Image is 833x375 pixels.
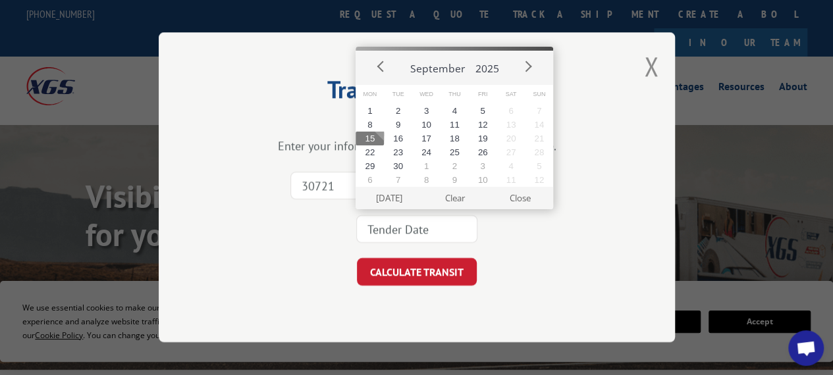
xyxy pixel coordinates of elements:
[525,118,553,132] button: 14
[357,187,422,209] button: [DATE]
[356,85,384,104] span: Mon
[384,173,412,187] button: 7
[357,259,477,286] button: CALCULATE TRANSIT
[469,85,497,104] span: Fri
[441,173,469,187] button: 9
[525,145,553,159] button: 28
[469,159,497,173] button: 3
[412,173,441,187] button: 8
[412,104,441,118] button: 3
[384,159,412,173] button: 30
[384,104,412,118] button: 2
[487,187,552,209] button: Close
[644,49,658,84] button: Close modal
[788,330,824,366] div: Open chat
[497,104,525,118] button: 6
[469,104,497,118] button: 5
[469,173,497,187] button: 10
[441,85,469,104] span: Thu
[497,159,525,173] button: 4
[525,159,553,173] button: 5
[356,159,384,173] button: 29
[225,139,609,154] div: Enter your information below to calculate transit time.
[497,145,525,159] button: 27
[371,57,391,76] button: Prev
[356,132,384,145] button: 15
[356,104,384,118] button: 1
[356,145,384,159] button: 22
[290,172,412,200] input: Origin Zip
[441,145,469,159] button: 25
[441,104,469,118] button: 4
[525,132,553,145] button: 21
[441,159,469,173] button: 2
[412,132,441,145] button: 17
[518,57,537,76] button: Next
[225,80,609,105] h2: Transit Calculator
[384,132,412,145] button: 16
[497,118,525,132] button: 13
[525,173,553,187] button: 12
[469,118,497,132] button: 12
[412,159,441,173] button: 1
[469,145,497,159] button: 26
[470,51,504,81] button: 2025
[497,173,525,187] button: 11
[356,173,384,187] button: 6
[356,216,477,243] input: Tender Date
[384,118,412,132] button: 9
[356,118,384,132] button: 8
[441,132,469,145] button: 18
[384,145,412,159] button: 23
[469,132,497,145] button: 19
[441,118,469,132] button: 11
[412,85,441,104] span: Wed
[525,104,553,118] button: 7
[384,85,412,104] span: Tue
[497,85,525,104] span: Sat
[525,85,553,104] span: Sun
[405,51,470,81] button: September
[412,118,441,132] button: 10
[497,132,525,145] button: 20
[422,187,487,209] button: Clear
[412,145,441,159] button: 24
